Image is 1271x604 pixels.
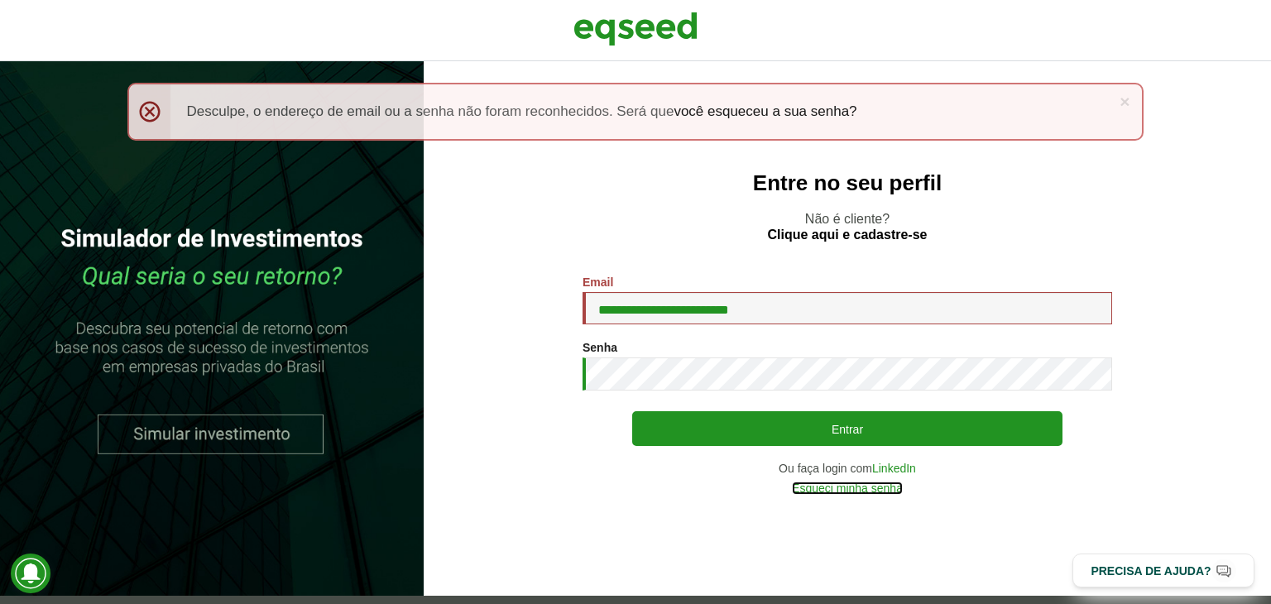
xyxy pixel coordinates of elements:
h2: Entre no seu perfil [457,171,1238,195]
p: Não é cliente? [457,211,1238,242]
img: EqSeed Logo [573,8,698,50]
label: Senha [583,342,617,353]
a: LinkedIn [872,463,916,474]
label: Email [583,276,613,288]
div: Ou faça login com [583,463,1112,474]
a: você esqueceu a sua senha? [674,104,856,118]
button: Entrar [632,411,1062,446]
a: Esqueci minha senha [792,482,903,494]
a: Clique aqui e cadastre-se [768,228,928,242]
a: × [1120,93,1130,110]
div: Desculpe, o endereço de email ou a senha não foram reconhecidos. Será que [127,83,1144,141]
